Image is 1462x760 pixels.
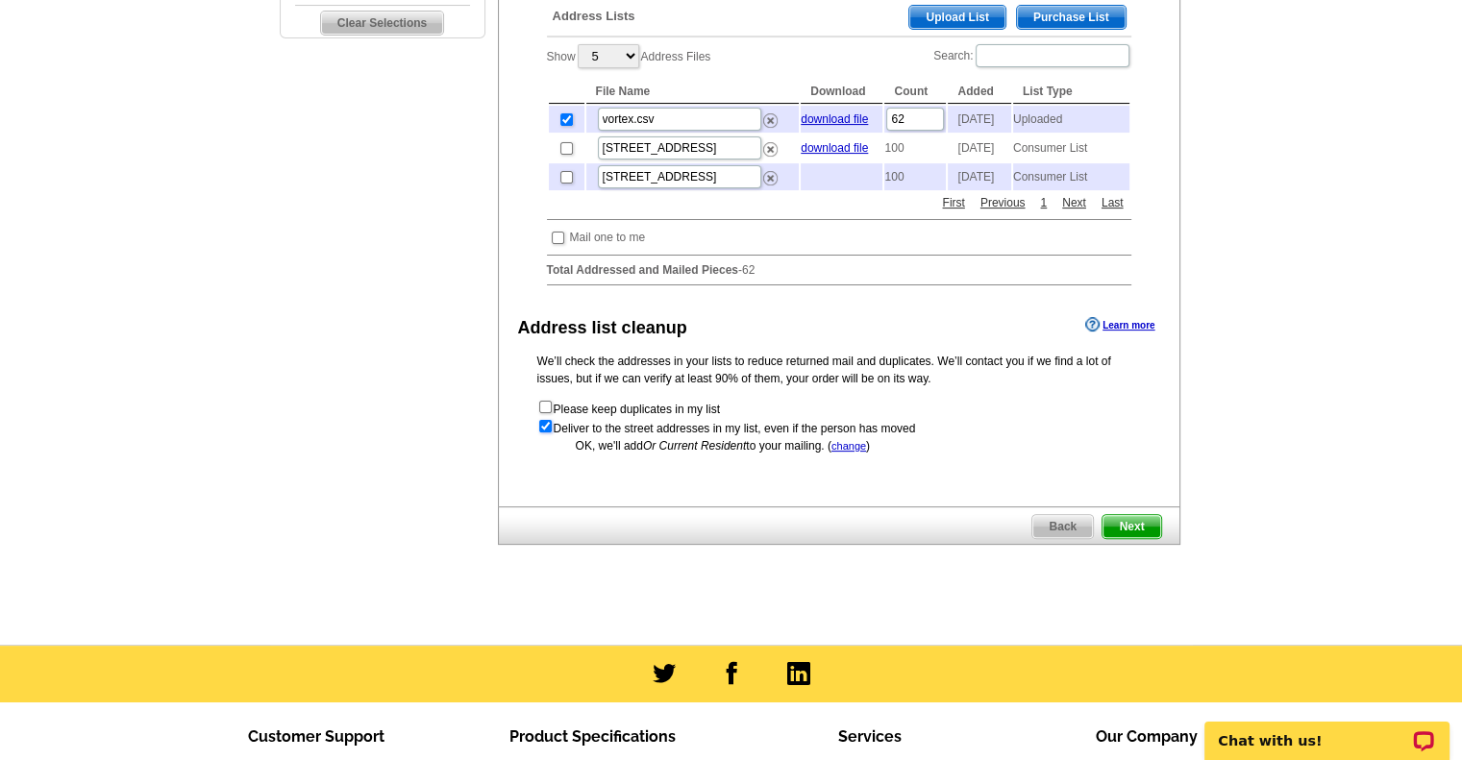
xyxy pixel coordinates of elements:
[763,142,778,157] img: delete.png
[884,135,946,161] td: 100
[1013,106,1129,133] td: Uploaded
[976,44,1129,67] input: Search:
[1096,727,1198,746] span: Our Company
[937,194,969,211] a: First
[909,6,1004,29] span: Upload List
[801,80,882,104] th: Download
[831,440,866,452] a: change
[1103,515,1160,538] span: Next
[763,167,778,181] a: Remove this list
[933,42,1130,69] label: Search:
[1017,6,1126,29] span: Purchase List
[1057,194,1091,211] a: Next
[1032,515,1093,538] span: Back
[763,138,778,152] a: Remove this list
[537,399,1141,437] form: Please keep duplicates in my list Deliver to the street addresses in my list, even if the person ...
[1097,194,1128,211] a: Last
[547,42,711,70] label: Show Address Files
[248,727,384,746] span: Customer Support
[763,113,778,128] img: delete.png
[553,8,635,25] span: Address Lists
[763,110,778,123] a: Remove this list
[1085,317,1154,332] a: Learn more
[643,439,746,453] span: Or Current Resident
[537,437,1141,454] div: OK, we'll add to your mailing. ( )
[578,44,639,68] select: ShowAddress Files
[518,315,687,341] div: Address list cleanup
[1013,163,1129,190] td: Consumer List
[586,80,800,104] th: File Name
[569,228,647,247] td: Mail one to me
[948,135,1010,161] td: [DATE]
[1013,80,1129,104] th: List Type
[537,353,1141,387] p: We’ll check the addresses in your lists to reduce returned mail and duplicates. We’ll contact you...
[742,263,755,277] span: 62
[884,163,946,190] td: 100
[801,112,868,126] a: download file
[838,727,902,746] span: Services
[884,80,946,104] th: Count
[1192,699,1462,760] iframe: LiveChat chat widget
[321,12,443,35] span: Clear Selections
[948,106,1010,133] td: [DATE]
[948,80,1010,104] th: Added
[1013,135,1129,161] td: Consumer List
[948,163,1010,190] td: [DATE]
[1035,194,1052,211] a: 1
[763,171,778,185] img: delete.png
[509,727,676,746] span: Product Specifications
[801,141,868,155] a: download file
[1031,514,1094,539] a: Back
[976,194,1030,211] a: Previous
[547,263,738,277] strong: Total Addressed and Mailed Pieces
